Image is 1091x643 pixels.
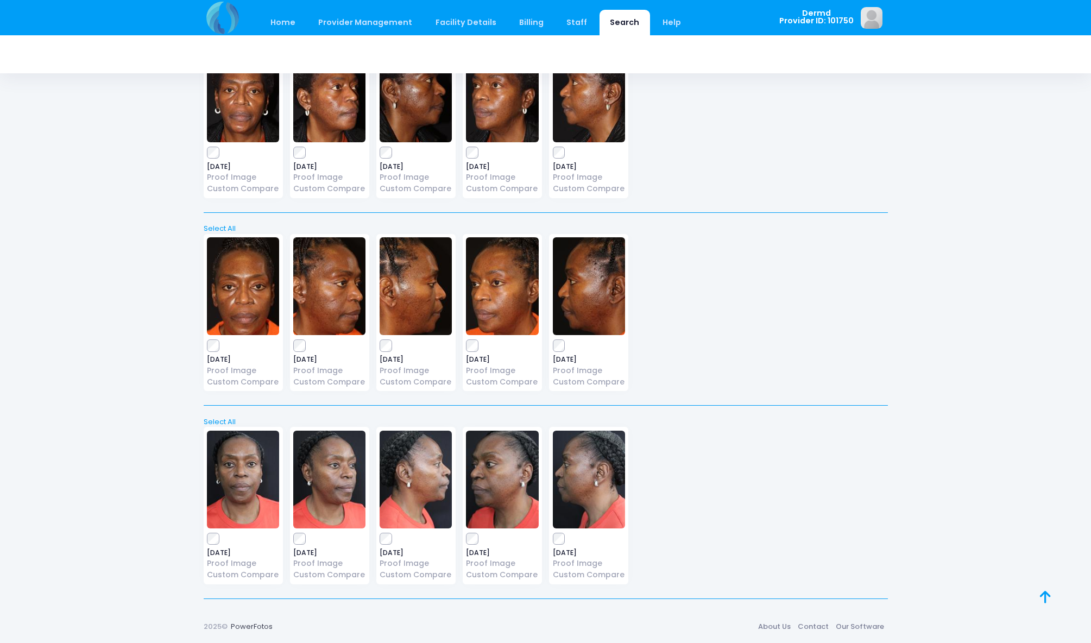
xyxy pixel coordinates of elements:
a: Custom Compare [207,569,279,581]
a: Proof Image [207,365,279,376]
a: Select All [200,417,891,427]
a: Proof Image [553,558,625,569]
img: image [207,237,279,335]
a: Custom Compare [293,569,365,581]
a: Proof Image [553,172,625,183]
span: [DATE] [207,163,279,170]
img: image [380,45,452,142]
span: [DATE] [380,356,452,363]
span: [DATE] [553,356,625,363]
a: Proof Image [380,365,452,376]
a: Our Software [833,616,888,636]
a: Facility Details [425,10,507,35]
span: [DATE] [380,163,452,170]
a: Proof Image [293,558,365,569]
a: Proof Image [553,365,625,376]
img: image [553,237,625,335]
a: Home [260,10,306,35]
a: Proof Image [207,558,279,569]
a: Help [652,10,691,35]
a: Proof Image [293,365,365,376]
a: Proof Image [466,558,538,569]
a: Custom Compare [293,183,365,194]
img: image [553,431,625,528]
a: Custom Compare [207,376,279,388]
a: Custom Compare [380,376,452,388]
a: Proof Image [466,365,538,376]
a: Proof Image [380,172,452,183]
img: image [466,237,538,335]
span: [DATE] [553,163,625,170]
a: Contact [794,616,833,636]
a: Provider Management [308,10,423,35]
a: Proof Image [466,172,538,183]
a: Search [600,10,650,35]
img: image [861,7,882,29]
a: Staff [556,10,598,35]
a: Custom Compare [466,183,538,194]
a: Proof Image [380,558,452,569]
span: [DATE] [553,550,625,556]
a: Proof Image [207,172,279,183]
a: Custom Compare [207,183,279,194]
a: Custom Compare [380,183,452,194]
img: image [207,45,279,142]
a: Custom Compare [553,569,625,581]
a: Custom Compare [293,376,365,388]
img: image [466,45,538,142]
span: [DATE] [293,550,365,556]
a: Select All [200,223,891,234]
span: [DATE] [466,550,538,556]
a: Custom Compare [380,569,452,581]
img: image [207,431,279,528]
span: [DATE] [293,356,365,363]
span: Dermd Provider ID: 101750 [779,9,854,25]
span: [DATE] [207,356,279,363]
img: image [293,237,365,335]
img: image [380,237,452,335]
img: image [553,45,625,142]
span: [DATE] [293,163,365,170]
img: image [293,45,365,142]
a: Custom Compare [466,376,538,388]
a: About Us [755,616,794,636]
img: image [380,431,452,528]
img: image [293,431,365,528]
a: PowerFotos [231,621,273,632]
img: image [466,431,538,528]
span: 2025© [204,621,228,632]
a: Billing [508,10,554,35]
a: Proof Image [293,172,365,183]
span: [DATE] [380,550,452,556]
a: Custom Compare [553,183,625,194]
a: Custom Compare [553,376,625,388]
span: [DATE] [466,163,538,170]
a: Custom Compare [466,569,538,581]
span: [DATE] [466,356,538,363]
span: [DATE] [207,550,279,556]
